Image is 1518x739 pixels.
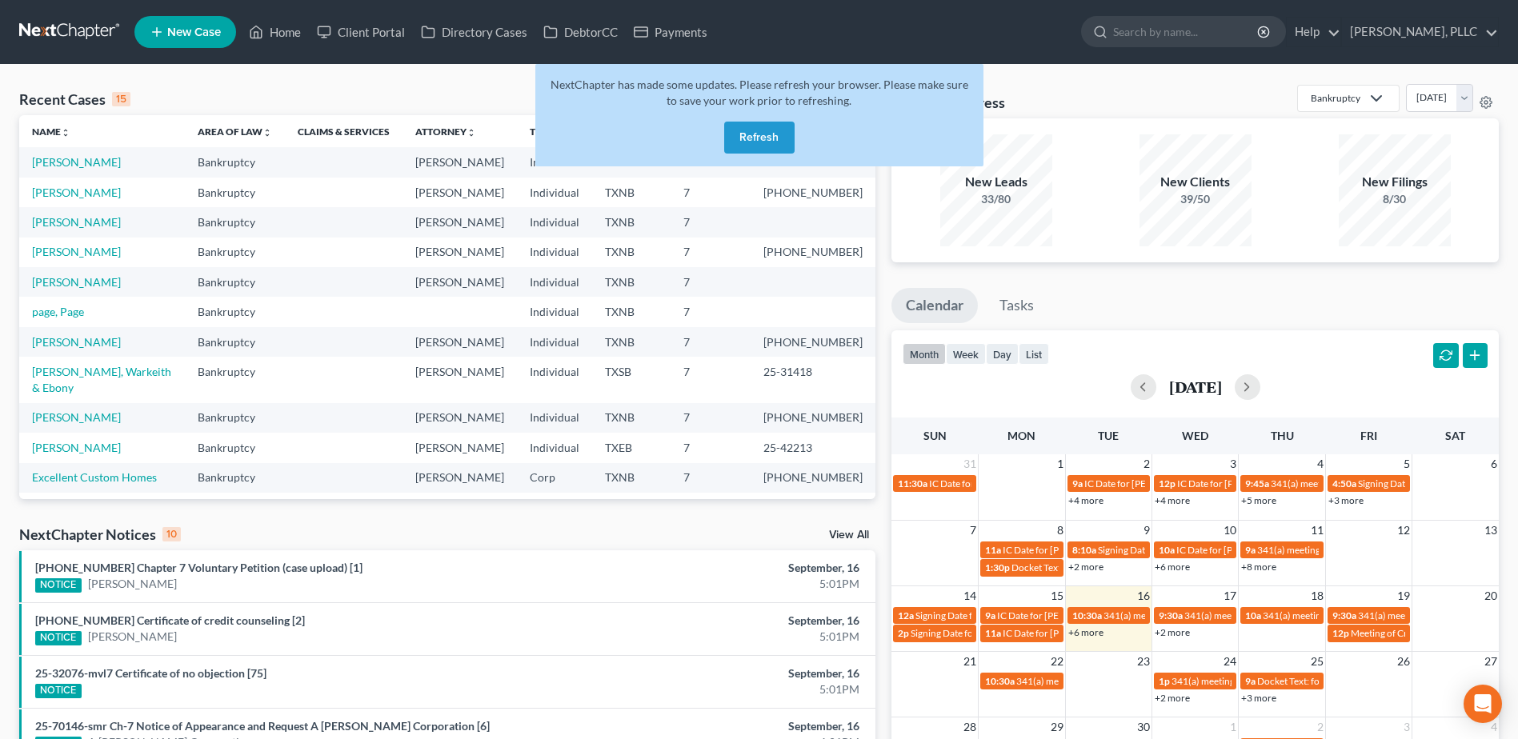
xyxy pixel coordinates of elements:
[1222,652,1238,671] span: 24
[517,463,592,493] td: Corp
[467,128,476,138] i: unfold_more
[1483,521,1499,540] span: 13
[198,126,272,138] a: Area of Lawunfold_more
[751,327,875,357] td: [PHONE_NUMBER]
[940,191,1052,207] div: 33/80
[1228,454,1238,473] span: 3
[1339,173,1451,191] div: New Filings
[1159,609,1183,621] span: 9:30a
[185,297,285,326] td: Bankruptcy
[1055,521,1065,540] span: 8
[1155,692,1190,704] a: +2 more
[1402,717,1412,737] span: 3
[517,403,592,433] td: Individual
[1068,561,1103,573] a: +2 more
[1159,675,1170,687] span: 1p
[1068,494,1103,506] a: +4 more
[403,433,517,462] td: [PERSON_NAME]
[1098,544,1241,556] span: Signing Date for [PERSON_NAME]
[1358,477,1501,489] span: Signing Date for [PERSON_NAME]
[517,238,592,267] td: Individual
[35,684,82,698] div: NOTICE
[1072,609,1102,621] span: 10:30a
[403,403,517,433] td: [PERSON_NAME]
[1245,544,1256,556] span: 9a
[35,631,82,645] div: NOTICE
[517,357,592,402] td: Individual
[671,238,751,267] td: 7
[592,357,671,402] td: TXSB
[185,463,285,493] td: Bankruptcy
[1055,454,1065,473] span: 1
[1332,627,1349,639] span: 12p
[185,147,285,177] td: Bankruptcy
[32,410,121,424] a: [PERSON_NAME]
[898,609,914,621] span: 12a
[671,357,751,402] td: 7
[1140,191,1252,207] div: 39/50
[751,433,875,462] td: 25-42213
[1396,586,1412,605] span: 19
[1271,429,1294,442] span: Thu
[241,18,309,46] a: Home
[403,493,517,522] td: [PERSON_NAME]
[262,128,272,138] i: unfold_more
[19,90,130,109] div: Recent Cases
[309,18,413,46] a: Client Portal
[1135,717,1152,737] span: 30
[415,126,476,138] a: Attorneyunfold_more
[1445,429,1465,442] span: Sat
[592,493,671,522] td: TXNB
[1135,586,1152,605] span: 16
[1489,454,1499,473] span: 6
[1072,477,1083,489] span: 9a
[61,128,70,138] i: unfold_more
[1263,609,1417,621] span: 341(a) meeting for [PERSON_NAME]
[671,433,751,462] td: 7
[915,609,1144,621] span: Signing Date for [PERSON_NAME] & [PERSON_NAME]
[911,627,1139,639] span: Signing Date for [PERSON_NAME] & [PERSON_NAME]
[592,178,671,207] td: TXNB
[1135,652,1152,671] span: 23
[1358,609,1512,621] span: 341(a) meeting for [PERSON_NAME]
[592,403,671,433] td: TXNB
[185,403,285,433] td: Bankruptcy
[671,297,751,326] td: 7
[32,275,121,289] a: [PERSON_NAME]
[592,267,671,297] td: TXNB
[35,578,82,593] div: NOTICE
[185,238,285,267] td: Bankruptcy
[751,403,875,433] td: [PHONE_NUMBER]
[1103,609,1258,621] span: 341(a) meeting for [PERSON_NAME]
[997,609,1119,621] span: IC Date for [PERSON_NAME]
[1113,17,1260,46] input: Search by name...
[962,652,978,671] span: 21
[1049,586,1065,605] span: 15
[1311,91,1360,105] div: Bankruptcy
[985,609,995,621] span: 9a
[1228,717,1238,737] span: 1
[167,26,221,38] span: New Case
[592,433,671,462] td: TXEB
[898,627,909,639] span: 2p
[32,126,70,138] a: Nameunfold_more
[898,477,927,489] span: 11:30a
[403,147,517,177] td: [PERSON_NAME]
[751,493,875,522] td: [PHONE_NUMBER]
[32,245,121,258] a: [PERSON_NAME]
[1142,454,1152,473] span: 2
[891,288,978,323] a: Calendar
[595,665,859,681] div: September, 16
[88,576,177,592] a: [PERSON_NAME]
[1360,429,1377,442] span: Fri
[1483,652,1499,671] span: 27
[517,267,592,297] td: Individual
[32,441,121,454] a: [PERSON_NAME]
[751,238,875,267] td: [PHONE_NUMBER]
[1245,675,1256,687] span: 9a
[985,675,1015,687] span: 10:30a
[185,493,285,522] td: Bankruptcy
[1339,191,1451,207] div: 8/30
[940,173,1052,191] div: New Leads
[1184,609,1339,621] span: 341(a) meeting for [PERSON_NAME]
